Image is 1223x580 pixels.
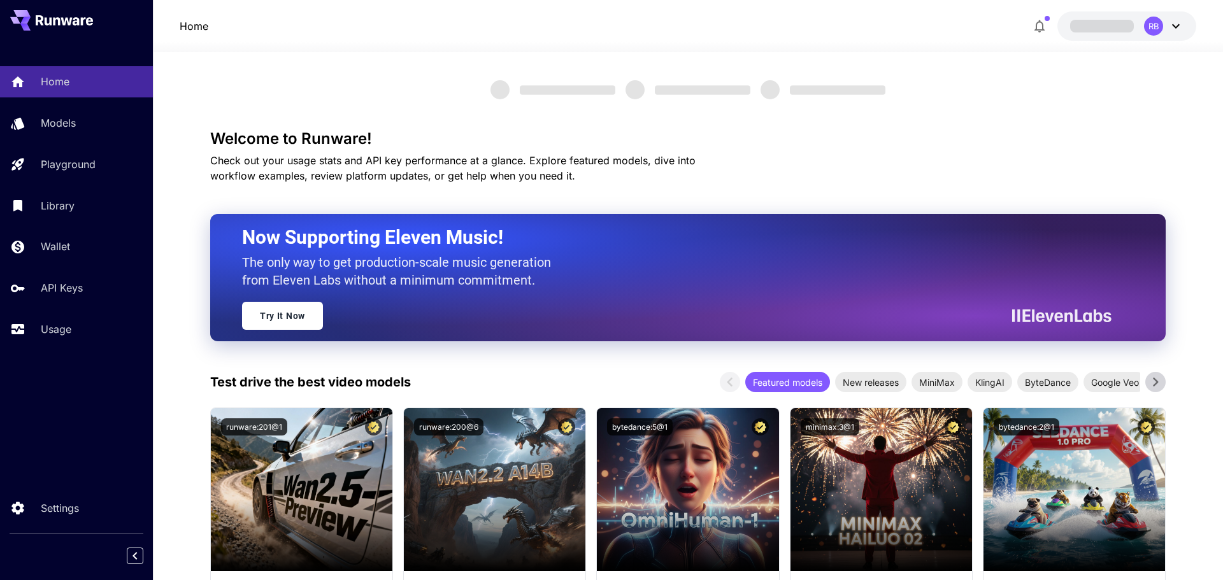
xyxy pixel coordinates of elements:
span: Check out your usage stats and API key performance at a glance. Explore featured models, dive int... [210,154,696,182]
img: alt [790,408,972,571]
img: alt [404,408,585,571]
button: Collapse sidebar [127,548,143,564]
button: Certified Model – Vetted for best performance and includes a commercial license. [1138,418,1155,435]
button: runware:200@6 [414,418,483,435]
span: New releases [835,376,906,389]
p: Playground [41,157,96,172]
button: RB [1057,11,1196,41]
button: bytedance:5@1 [607,418,673,435]
div: RB [1144,17,1163,36]
div: KlingAI [968,372,1012,392]
button: Certified Model – Vetted for best performance and includes a commercial license. [945,418,962,435]
div: MiniMax [912,372,962,392]
span: KlingAI [968,376,1012,389]
p: Home [41,74,69,89]
img: alt [211,408,392,571]
button: bytedance:2@1 [994,418,1059,435]
h3: Welcome to Runware! [210,130,1166,148]
span: Featured models [745,376,830,389]
a: Try It Now [242,302,323,330]
img: alt [983,408,1165,571]
span: Google Veo [1084,376,1147,389]
button: runware:201@1 [221,418,287,435]
img: alt [597,408,778,571]
div: Collapse sidebar [136,544,153,567]
span: MiniMax [912,376,962,389]
nav: breadcrumb [180,18,208,34]
h2: Now Supporting Eleven Music! [242,225,1102,250]
a: Home [180,18,208,34]
p: API Keys [41,280,83,295]
button: Certified Model – Vetted for best performance and includes a commercial license. [558,418,575,435]
p: Settings [41,500,79,516]
div: ByteDance [1017,372,1078,392]
p: Models [41,115,76,131]
p: The only way to get production-scale music generation from Eleven Labs without a minimum commitment. [242,253,561,289]
p: Library [41,198,75,213]
button: minimax:3@1 [801,418,859,435]
button: Certified Model – Vetted for best performance and includes a commercial license. [752,418,769,435]
div: New releases [835,372,906,392]
p: Test drive the best video models [210,372,411,392]
p: Usage [41,322,71,337]
span: ByteDance [1017,376,1078,389]
div: Google Veo [1084,372,1147,392]
div: Featured models [745,372,830,392]
button: Certified Model – Vetted for best performance and includes a commercial license. [365,418,382,435]
p: Wallet [41,239,70,254]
